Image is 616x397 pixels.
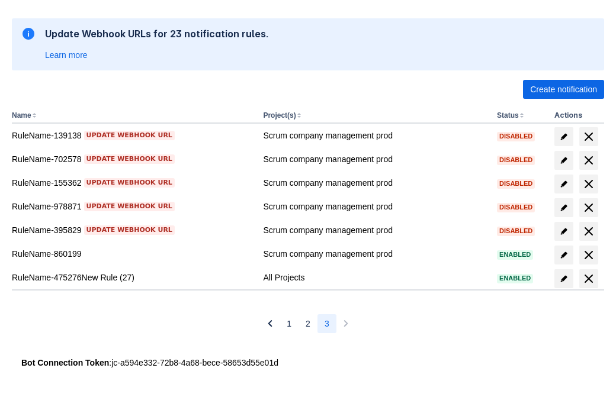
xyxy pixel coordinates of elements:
[497,228,535,234] span: Disabled
[263,111,296,120] button: Project(s)
[280,314,299,333] button: Page 1
[263,153,487,165] div: Scrum company management prod
[12,111,31,120] button: Name
[582,224,596,238] span: delete
[582,153,596,167] span: delete
[523,80,604,99] button: Create notification
[550,108,604,124] th: Actions
[263,201,487,212] div: Scrum company management prod
[12,201,254,212] div: RuleName-978871
[336,314,355,333] button: Next
[21,358,109,367] strong: Bot Connection Token
[263,272,487,283] div: All Projects
[12,177,254,189] div: RuleName-155362
[559,179,569,189] span: edit
[530,80,597,99] span: Create notification
[497,204,535,211] span: Disabled
[325,314,329,333] span: 3
[559,203,569,212] span: edit
[559,250,569,260] span: edit
[306,314,310,333] span: 2
[317,314,336,333] button: Page 3
[12,153,254,165] div: RuleName-702578
[86,131,172,140] span: Update webhook URL
[559,274,569,283] span: edit
[299,314,317,333] button: Page 2
[559,156,569,165] span: edit
[21,27,36,41] span: information
[86,202,172,211] span: Update webhook URL
[582,130,596,144] span: delete
[287,314,291,333] span: 1
[12,272,254,283] div: RuleName-475276New Rule (27)
[263,130,487,141] div: Scrum company management prod
[12,248,254,260] div: RuleName-860199
[497,133,535,140] span: Disabled
[582,248,596,262] span: delete
[21,357,595,369] div: : jc-a594e332-72b8-4a68-bece-58653d55e01d
[86,225,172,235] span: Update webhook URL
[261,314,280,333] button: Previous
[497,111,519,120] button: Status
[497,180,535,187] span: Disabled
[497,251,533,258] span: Enabled
[559,132,569,141] span: edit
[12,130,254,141] div: RuleName-139138
[45,49,88,61] a: Learn more
[497,157,535,163] span: Disabled
[559,227,569,236] span: edit
[45,28,269,40] h2: Update Webhook URLs for 23 notification rules.
[86,178,172,188] span: Update webhook URL
[263,224,487,236] div: Scrum company management prod
[12,224,254,236] div: RuleName-395829
[261,314,355,333] nav: Pagination
[263,177,487,189] div: Scrum company management prod
[497,275,533,282] span: Enabled
[582,272,596,286] span: delete
[582,177,596,191] span: delete
[263,248,487,260] div: Scrum company management prod
[86,154,172,164] span: Update webhook URL
[582,201,596,215] span: delete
